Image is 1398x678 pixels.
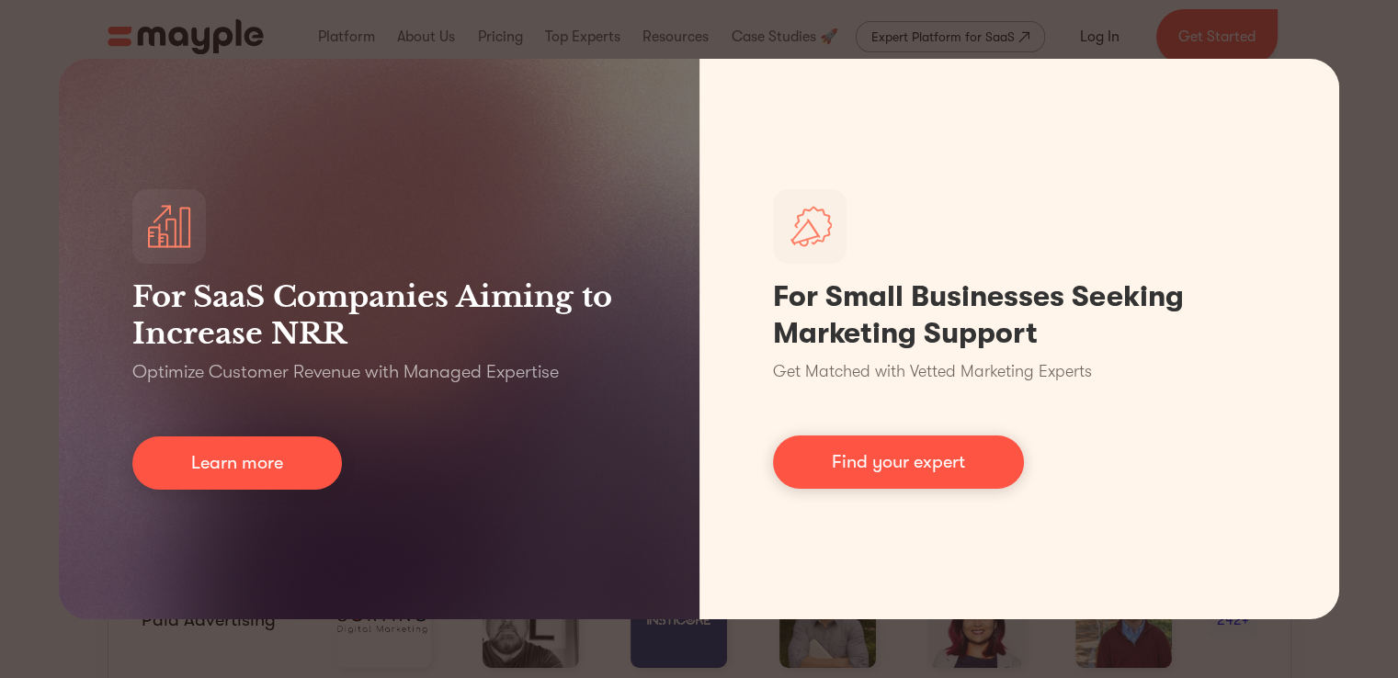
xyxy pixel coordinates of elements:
[773,278,1267,352] h1: For Small Businesses Seeking Marketing Support
[132,278,626,352] h3: For SaaS Companies Aiming to Increase NRR
[132,436,342,490] a: Learn more
[132,359,559,385] p: Optimize Customer Revenue with Managed Expertise
[773,359,1092,384] p: Get Matched with Vetted Marketing Experts
[773,435,1024,489] a: Find your expert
